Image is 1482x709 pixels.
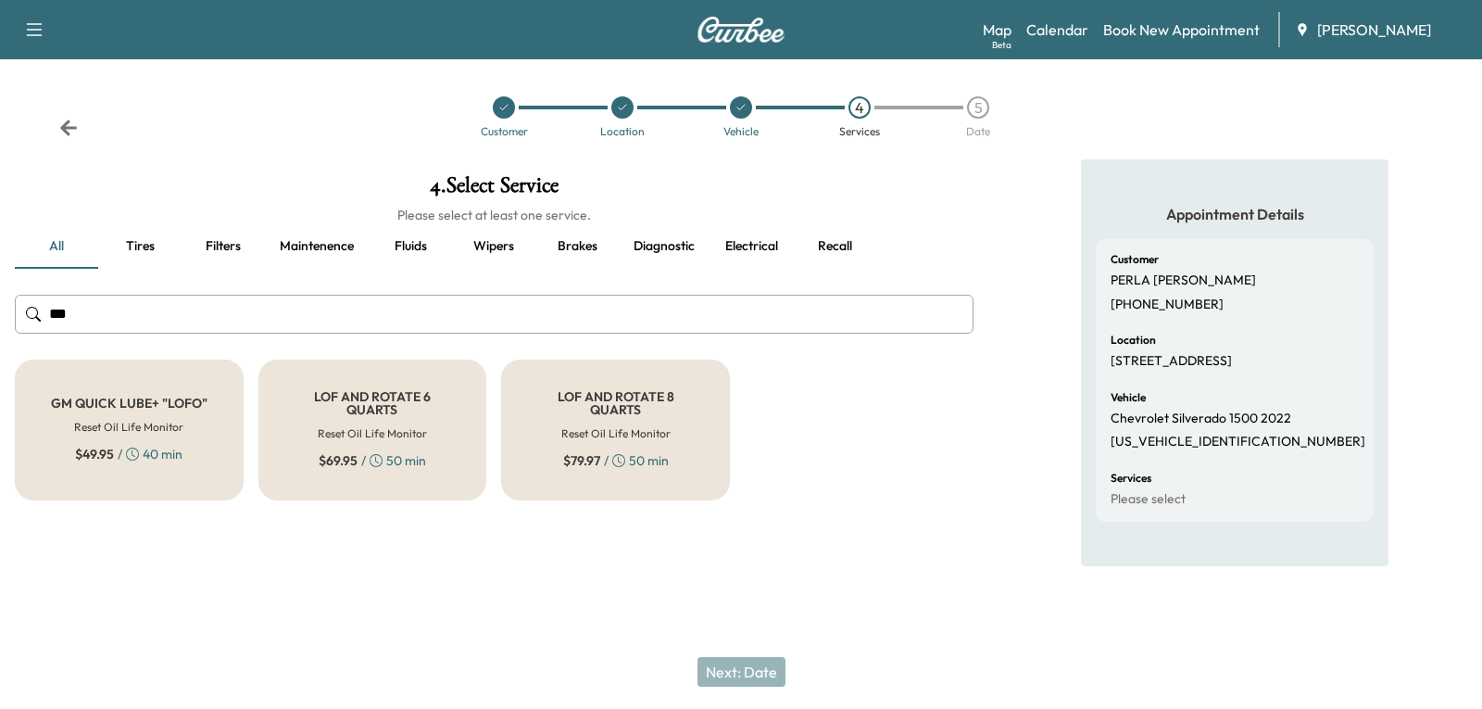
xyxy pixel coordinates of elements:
[15,224,98,269] button: all
[1111,434,1365,450] p: [US_VEHICLE_IDENTIFICATION_NUMBER]
[967,96,989,119] div: 5
[319,451,426,470] div: / 50 min
[1111,411,1291,427] p: Chevrolet Silverado 1500 2022
[532,390,699,416] h5: LOF AND ROTATE 8 QUARTS
[369,224,452,269] button: Fluids
[710,224,793,269] button: Electrical
[535,224,619,269] button: Brakes
[1096,204,1374,224] h5: Appointment Details
[59,119,78,137] div: Back
[75,445,182,463] div: / 40 min
[839,126,880,137] div: Services
[563,451,669,470] div: / 50 min
[75,445,114,463] span: $ 49.95
[697,17,785,43] img: Curbee Logo
[992,38,1011,52] div: Beta
[1111,272,1256,289] p: PERLA [PERSON_NAME]
[15,174,973,206] h1: 4 . Select Service
[1026,19,1088,41] a: Calendar
[1111,473,1151,484] h6: Services
[265,224,369,269] button: Maintenence
[15,206,973,224] h6: Please select at least one service.
[1111,392,1146,403] h6: Vehicle
[848,96,871,119] div: 4
[481,126,528,137] div: Customer
[318,425,427,442] h6: Reset Oil Life Monitor
[98,224,182,269] button: Tires
[15,224,973,269] div: basic tabs example
[561,425,671,442] h6: Reset Oil Life Monitor
[600,126,645,137] div: Location
[51,397,207,410] h5: GM QUICK LUBE+ "LOFO"
[563,451,600,470] span: $ 79.97
[793,224,876,269] button: Recall
[983,19,1011,41] a: MapBeta
[723,126,759,137] div: Vehicle
[1111,254,1159,265] h6: Customer
[1103,19,1260,41] a: Book New Appointment
[319,451,358,470] span: $ 69.95
[1111,297,1224,313] p: [PHONE_NUMBER]
[452,224,535,269] button: Wipers
[619,224,710,269] button: Diagnostic
[74,419,183,436] h6: Reset Oil Life Monitor
[966,126,990,137] div: Date
[1111,353,1232,370] p: [STREET_ADDRESS]
[1111,335,1156,346] h6: Location
[289,390,457,416] h5: LOF AND ROTATE 6 QUARTS
[182,224,265,269] button: Filters
[1111,491,1186,508] p: Please select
